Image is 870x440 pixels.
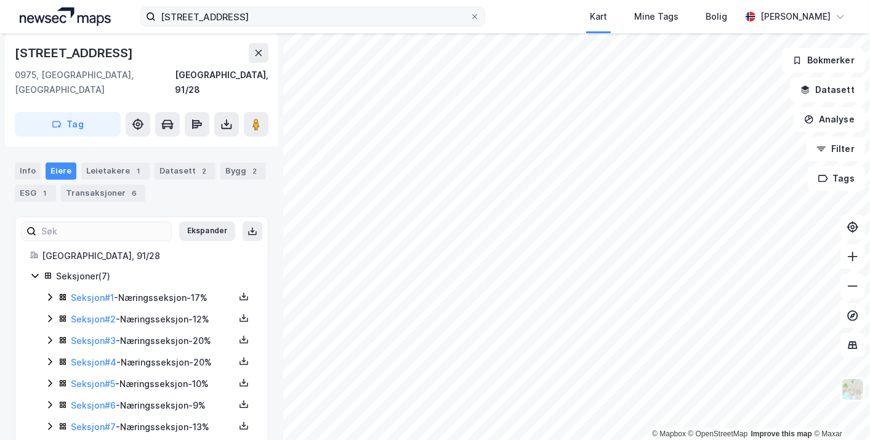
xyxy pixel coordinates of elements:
div: - Næringsseksjon - 20% [71,355,235,370]
a: Seksjon#7 [71,422,116,432]
img: logo.a4113a55bc3d86da70a041830d287a7e.svg [20,7,111,26]
div: - Næringsseksjon - 10% [71,377,235,391]
input: Søk på adresse, matrikkel, gårdeiere, leietakere eller personer [156,7,470,26]
a: Seksjon#5 [71,378,115,389]
button: Tags [808,166,865,191]
div: [GEOGRAPHIC_DATA], 91/28 [175,68,268,97]
div: Transaksjoner [61,185,145,202]
div: 1 [39,187,51,199]
a: Seksjon#6 [71,400,116,410]
div: Seksjoner ( 7 ) [56,269,253,284]
div: [PERSON_NAME] [760,9,831,24]
div: Mine Tags [634,9,679,24]
a: Seksjon#3 [71,335,116,346]
div: Kontrollprogram for chat [808,381,870,440]
div: - Næringsseksjon - 13% [71,420,235,434]
div: Bygg [220,162,266,180]
div: Kart [590,9,607,24]
a: Mapbox [652,430,686,438]
button: Ekspander [179,222,235,241]
div: 6 [128,187,140,199]
div: ESG [15,185,56,202]
div: [GEOGRAPHIC_DATA], 91/28 [42,249,253,263]
div: 1 [132,165,145,177]
div: Eiere [46,162,76,180]
img: Z [841,378,864,401]
div: - Næringsseksjon - 12% [71,312,235,327]
a: Improve this map [751,430,812,438]
iframe: Chat Widget [808,381,870,440]
button: Datasett [790,78,865,102]
div: Info [15,162,41,180]
div: Leietakere [81,162,150,180]
a: Seksjon#4 [71,357,116,367]
div: - Næringsseksjon - 17% [71,290,235,305]
div: Datasett [155,162,215,180]
a: Seksjon#2 [71,314,116,324]
button: Bokmerker [782,48,865,73]
button: Analyse [794,107,865,132]
input: Søk [36,222,171,241]
button: Filter [806,137,865,161]
div: 2 [249,165,261,177]
div: [STREET_ADDRESS] [15,43,135,63]
a: Seksjon#1 [71,292,114,303]
div: - Næringsseksjon - 9% [71,398,235,413]
div: 2 [198,165,211,177]
div: - Næringsseksjon - 20% [71,334,235,348]
button: Tag [15,112,121,137]
a: OpenStreetMap [688,430,748,438]
div: 0975, [GEOGRAPHIC_DATA], [GEOGRAPHIC_DATA] [15,68,175,97]
div: Bolig [706,9,727,24]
